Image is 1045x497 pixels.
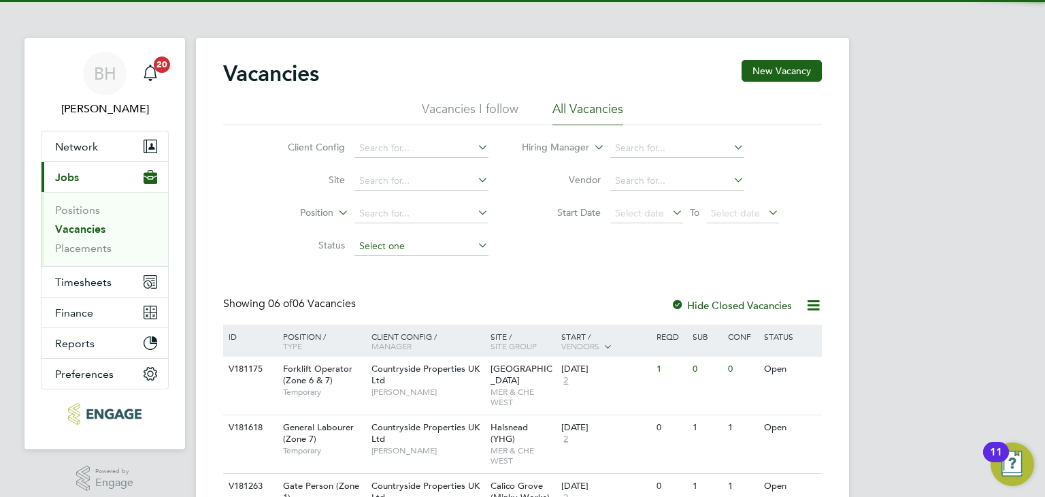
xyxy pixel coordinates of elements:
[761,325,820,348] div: Status
[552,101,623,125] li: All Vacancies
[68,403,141,425] img: northbuildrecruit-logo-retina.png
[268,297,356,310] span: 06 Vacancies
[283,421,354,445] span: General Labourer (Zone 7)
[689,357,725,382] div: 0
[42,131,168,161] button: Network
[522,206,601,219] label: Start Date
[522,174,601,186] label: Vendor
[742,60,822,82] button: New Vacancy
[255,206,333,220] label: Position
[653,325,689,348] div: Reqd
[94,65,116,82] span: BH
[42,267,168,297] button: Timesheets
[283,340,302,351] span: Type
[283,445,365,456] span: Temporary
[42,328,168,358] button: Reports
[561,422,650,434] div: [DATE]
[725,325,760,348] div: Conf
[511,141,589,155] label: Hiring Manager
[725,357,760,382] div: 0
[354,172,488,191] input: Search for...
[371,340,412,351] span: Manager
[354,139,488,158] input: Search for...
[725,415,760,440] div: 1
[42,298,168,327] button: Finance
[41,52,169,117] a: BH[PERSON_NAME]
[368,325,487,357] div: Client Config /
[55,204,100,217] a: Positions
[95,466,133,477] span: Powered by
[137,52,164,95] a: 20
[615,207,664,219] span: Select date
[42,162,168,192] button: Jobs
[55,368,114,381] span: Preferences
[491,340,537,351] span: Site Group
[371,445,484,456] span: [PERSON_NAME]
[671,299,792,312] label: Hide Closed Vacancies
[225,415,273,440] div: V181618
[610,139,744,158] input: Search for...
[991,443,1034,486] button: Open Resource Center, 11 new notifications
[55,223,105,236] a: Vacancies
[42,192,168,266] div: Jobs
[354,204,488,223] input: Search for...
[561,481,650,492] div: [DATE]
[225,325,273,348] div: ID
[711,207,760,219] span: Select date
[371,421,480,445] span: Countryside Properties UK Ltd
[55,306,93,319] span: Finance
[154,57,170,73] span: 20
[491,387,555,408] span: MER & CHE WEST
[761,415,820,440] div: Open
[273,325,368,357] div: Position /
[990,452,1002,470] div: 11
[689,325,725,348] div: Sub
[561,340,599,351] span: Vendors
[491,363,552,386] span: [GEOGRAPHIC_DATA]
[491,421,528,445] span: Halsnead (YHG)
[55,276,112,289] span: Timesheets
[41,101,169,117] span: Becky Howley
[223,297,359,311] div: Showing
[268,297,293,310] span: 06 of
[24,38,185,449] nav: Main navigation
[561,364,650,375] div: [DATE]
[371,363,480,386] span: Countryside Properties UK Ltd
[371,387,484,398] span: [PERSON_NAME]
[686,204,703,221] span: To
[487,325,559,357] div: Site /
[223,60,319,87] h2: Vacancies
[76,466,134,492] a: Powered byEngage
[761,357,820,382] div: Open
[41,403,169,425] a: Go to home page
[267,174,345,186] label: Site
[95,477,133,489] span: Engage
[689,415,725,440] div: 1
[267,239,345,251] label: Status
[354,237,488,256] input: Select one
[42,359,168,389] button: Preferences
[55,140,98,153] span: Network
[225,357,273,382] div: V181175
[491,445,555,466] span: MER & CHE WEST
[561,434,570,445] span: 2
[653,415,689,440] div: 0
[653,357,689,382] div: 1
[55,171,79,184] span: Jobs
[558,325,653,359] div: Start /
[610,172,744,191] input: Search for...
[283,387,365,398] span: Temporary
[55,242,112,255] a: Placements
[561,375,570,387] span: 2
[55,337,95,350] span: Reports
[267,141,345,153] label: Client Config
[422,101,518,125] li: Vacancies I follow
[283,363,352,386] span: Forklift Operator (Zone 6 & 7)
